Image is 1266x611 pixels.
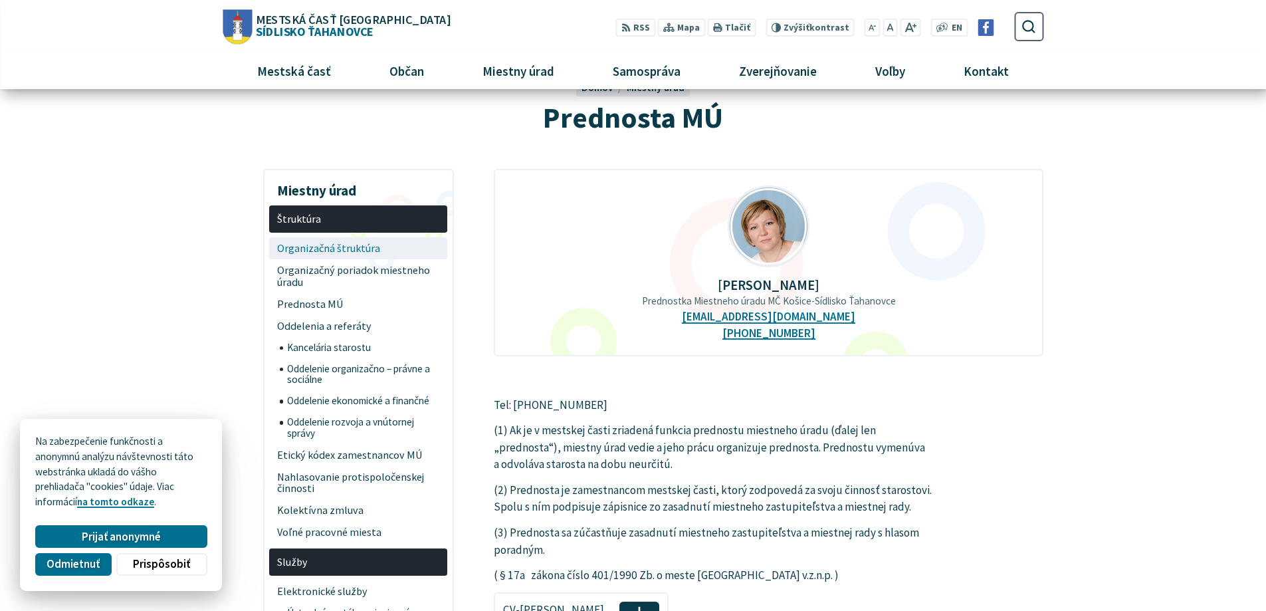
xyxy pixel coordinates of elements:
a: Prednosta MÚ [269,293,447,315]
a: Služby [269,549,447,576]
a: Oddelenie ekonomické a finančné [280,391,448,412]
span: Samospráva [607,53,685,89]
span: Organizačná štruktúra [277,237,440,259]
button: Zmenšiť veľkosť písma [865,19,881,37]
button: Odmietnuť [35,553,111,576]
span: kontrast [784,23,849,33]
a: Mestská časť [233,53,355,89]
a: Domov [581,81,627,94]
button: Zvýšiťkontrast [766,19,854,37]
a: [EMAIL_ADDRESS][DOMAIN_NAME] [682,310,855,324]
span: Zvýšiť [784,22,809,33]
a: Nahlasovanie protispoločenskej činnosti [269,466,447,500]
span: Sídlisko Ťahanovce [252,13,450,37]
span: Domov [581,81,613,94]
span: Kontakt [959,53,1014,89]
span: Voľby [871,53,910,89]
h3: Miestny úrad [269,173,447,201]
a: Elektronické služby [269,580,447,602]
span: Štruktúra [277,208,440,230]
p: Tel: [PHONE_NUMBER] [494,397,942,414]
span: Prednosta MÚ [543,99,723,136]
span: Organizačný poriadok miestneho úradu [277,259,440,293]
span: Oddelenie ekonomické a finančné [287,391,440,412]
img: Prejsť na Facebook stránku [978,19,994,36]
span: Kancelária starostu [287,337,440,358]
a: Voľby [851,53,930,89]
button: Prispôsobiť [116,553,207,576]
span: EN [952,21,962,35]
span: Voľné pracovné miesta [277,522,440,544]
p: ( § 17a zákona číslo 401/1990 Zb. o meste [GEOGRAPHIC_DATA] v.z.n.p. ) [494,567,942,584]
a: Kolektívna zmluva [269,500,447,522]
button: Nastaviť pôvodnú veľkosť písma [883,19,897,37]
span: Oddelenie organizačno – právne a sociálne [287,358,440,391]
a: Samospráva [589,53,705,89]
a: Zverejňovanie [715,53,841,89]
span: Mestská časť [252,53,336,89]
span: Prednosta MÚ [277,293,440,315]
span: Nahlasovanie protispoločenskej činnosti [277,466,440,500]
p: Prednostka Miestneho úradu MČ Košice-Sídlisko Ťahanovce [516,295,1022,307]
span: Mestská časť [GEOGRAPHIC_DATA] [256,13,450,25]
a: Kontakt [940,53,1033,89]
p: (2) Prednosta je zamestnancom mestskej časti, ktorý zodpovedá za svoju činnosť starostovi. Spolu ... [494,482,942,516]
a: Organizačný poriadok miestneho úradu [269,259,447,293]
span: Tlačiť [725,23,750,33]
a: Etický kódex zamestnancov MÚ [269,444,447,466]
button: Tlačiť [708,19,756,37]
a: Kancelária starostu [280,337,448,358]
p: (3) Prednosta sa zúčastňuje zasadnutí miestneho zastupiteľstva a miestnej rady s hlasom poradným. [494,525,942,558]
span: Etický kódex zamestnancov MÚ [277,444,440,466]
button: Prijať anonymné [35,525,207,548]
a: Oddelenia a referáty [269,315,447,337]
span: Prispôsobiť [133,557,190,571]
a: Miestny úrad [627,81,685,94]
a: Občan [365,53,448,89]
span: Občan [384,53,429,89]
a: Organizačná štruktúra [269,237,447,259]
a: Voľné pracovné miesta [269,522,447,544]
p: (1) Ak je v mestskej časti zriadená funkcia prednostu miestneho úradu (ďalej len „prednosta“), mi... [494,422,942,473]
a: RSS [616,19,655,37]
span: Prijať anonymné [82,530,161,544]
span: Miestny úrad [477,53,559,89]
span: Odmietnuť [47,557,100,571]
a: Oddelenie organizačno – právne a sociálne [280,358,448,391]
p: [PERSON_NAME] [516,277,1022,293]
span: Zverejňovanie [734,53,822,89]
span: Mapa [677,21,700,35]
a: Štruktúra [269,205,447,233]
span: Elektronické služby [277,580,440,602]
a: Miestny úrad [458,53,578,89]
a: EN [948,21,966,35]
span: Služby [277,551,440,573]
a: Oddelenie rozvoja a vnútornej správy [280,412,448,444]
p: Na zabezpečenie funkčnosti a anonymnú analýzu návštevnosti táto webstránka ukladá do vášho prehli... [35,434,207,510]
button: Zväčšiť veľkosť písma [900,19,920,37]
a: Logo Sídlisko Ťahanovce, prejsť na domovskú stránku. [223,9,450,44]
img: Zemkov__ [730,187,808,266]
span: RSS [633,21,650,35]
span: Kolektívna zmluva [277,500,440,522]
a: Mapa [658,19,705,37]
span: Oddelenia a referáty [277,315,440,337]
a: [PHONE_NUMBER] [722,326,815,340]
img: Prejsť na domovskú stránku [223,9,252,44]
a: na tomto odkaze [77,495,154,508]
span: Oddelenie rozvoja a vnútornej správy [287,412,440,444]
